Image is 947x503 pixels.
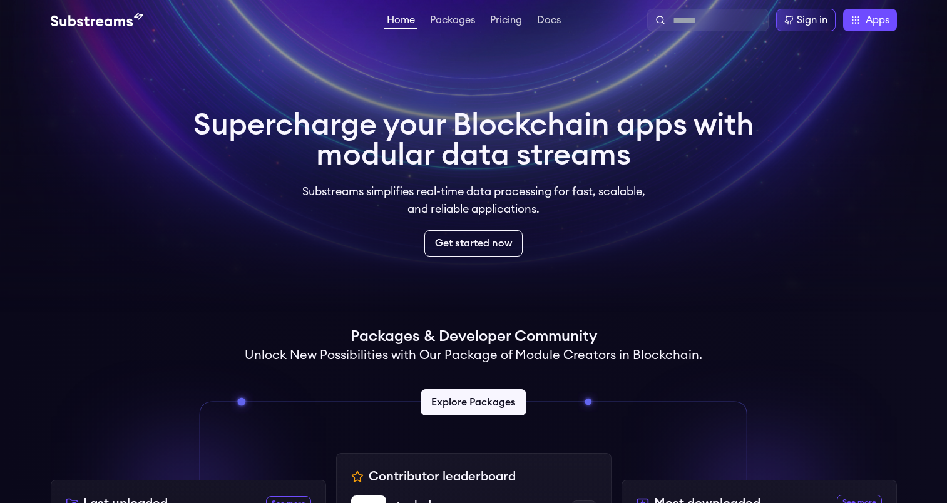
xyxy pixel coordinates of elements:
a: Get started now [424,230,523,257]
img: Substream's logo [51,13,143,28]
a: Explore Packages [421,389,526,415]
a: Pricing [488,15,525,28]
h1: Packages & Developer Community [351,327,597,347]
p: Substreams simplifies real-time data processing for fast, scalable, and reliable applications. [294,183,654,218]
a: Sign in [776,9,836,31]
h2: Unlock New Possibilities with Our Package of Module Creators in Blockchain. [245,347,702,364]
h1: Supercharge your Blockchain apps with modular data streams [193,110,754,170]
a: Packages [427,15,478,28]
a: Docs [535,15,563,28]
span: Apps [866,13,889,28]
div: Sign in [797,13,827,28]
a: Home [384,15,417,29]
